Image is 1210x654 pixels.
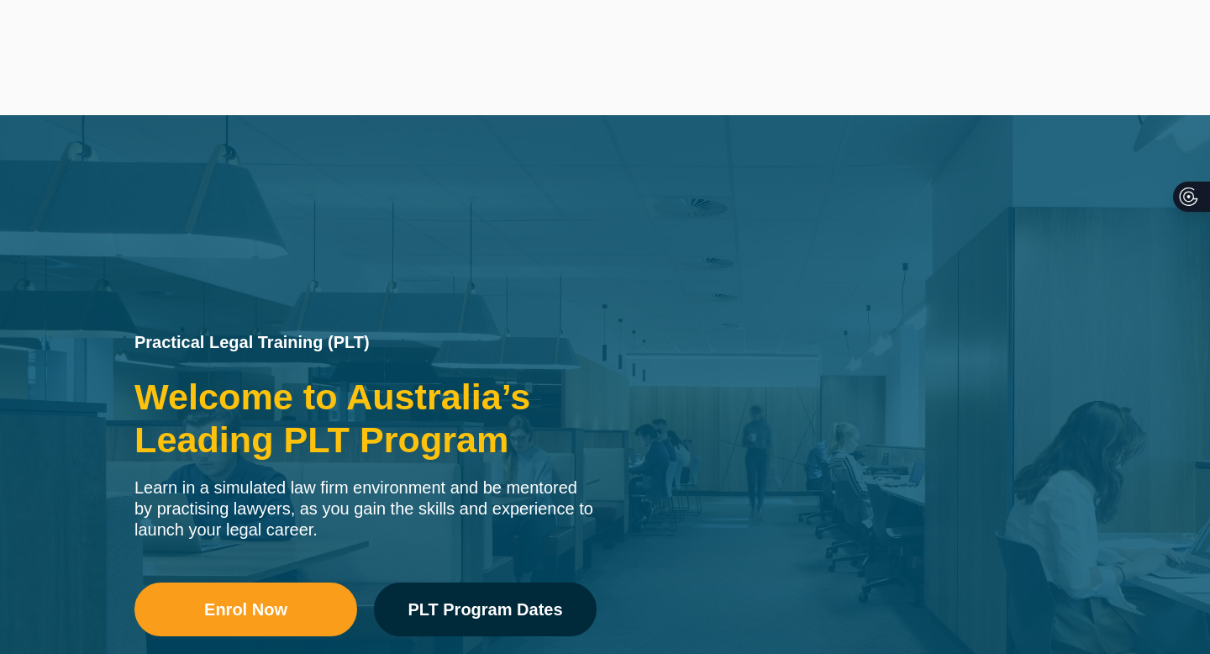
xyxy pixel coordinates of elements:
[134,376,597,461] h2: Welcome to Australia’s Leading PLT Program
[134,334,597,351] h1: Practical Legal Training (PLT)
[408,601,562,618] span: PLT Program Dates
[134,583,357,636] a: Enrol Now
[374,583,597,636] a: PLT Program Dates
[134,477,597,541] div: Learn in a simulated law firm environment and be mentored by practising lawyers, as you gain the ...
[204,601,287,618] span: Enrol Now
